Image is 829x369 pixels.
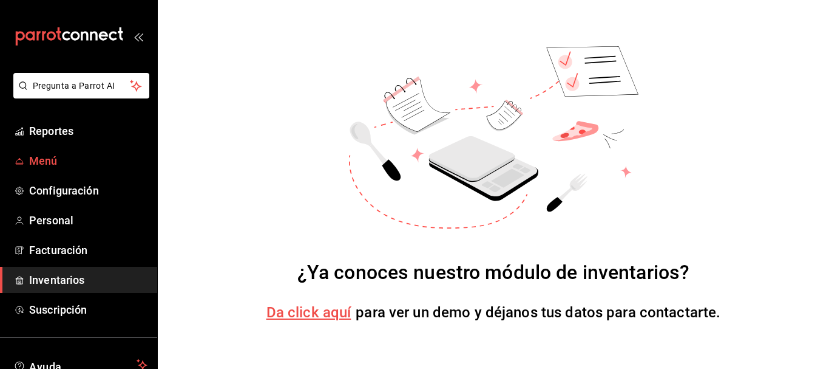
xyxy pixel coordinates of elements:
[266,304,351,321] a: Da click aquí
[13,73,149,98] button: Pregunta a Parrot AI
[134,32,143,41] button: open_drawer_menu
[29,302,147,318] span: Suscripción
[29,242,147,258] span: Facturación
[29,153,147,169] span: Menú
[297,258,690,287] div: ¿Ya conoces nuestro módulo de inventarios?
[356,304,720,321] span: para ver un demo y déjanos tus datos para contactarte.
[29,123,147,139] span: Reportes
[8,88,149,101] a: Pregunta a Parrot AI
[29,272,147,288] span: Inventarios
[29,212,147,229] span: Personal
[33,80,130,92] span: Pregunta a Parrot AI
[29,182,147,199] span: Configuración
